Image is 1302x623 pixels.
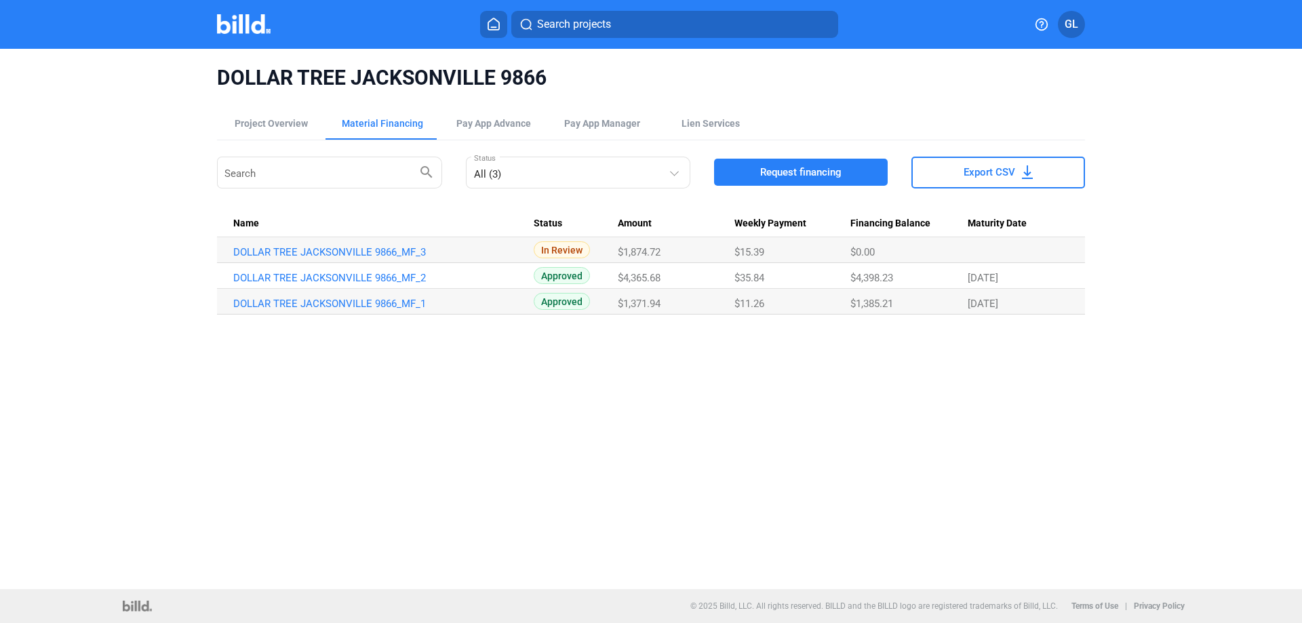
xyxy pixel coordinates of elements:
span: Approved [534,267,590,284]
p: © 2025 Billd, LLC. All rights reserved. BILLD and the BILLD logo are registered trademarks of Bil... [690,601,1058,611]
b: Terms of Use [1071,601,1118,611]
span: Pay App Manager [564,117,640,130]
span: Maturity Date [968,218,1027,230]
div: Pay App Advance [456,117,531,130]
span: [DATE] [968,272,998,284]
button: Search projects [511,11,838,38]
span: $35.84 [734,272,764,284]
div: Weekly Payment [734,218,851,230]
button: Export CSV [911,157,1085,188]
img: Billd Company Logo [217,14,271,34]
span: Approved [534,293,590,310]
a: DOLLAR TREE JACKSONVILLE 9866_MF_1 [233,298,534,310]
span: $11.26 [734,298,764,310]
span: $1,371.94 [618,298,660,310]
span: Request financing [760,165,842,179]
a: DOLLAR TREE JACKSONVILLE 9866_MF_2 [233,272,534,284]
span: $4,398.23 [850,272,893,284]
img: logo [123,601,152,611]
div: Status [534,218,618,230]
span: [DATE] [968,298,998,310]
div: Material Financing [342,117,423,130]
div: Amount [618,218,734,230]
div: Lien Services [682,117,740,130]
span: $15.39 [734,246,764,258]
div: Project Overview [235,117,308,130]
span: Name [233,218,259,230]
div: Maturity Date [968,218,1069,230]
span: $4,365.68 [618,272,660,284]
span: Amount [618,218,652,230]
span: Export CSV [964,165,1015,179]
button: GL [1058,11,1085,38]
span: $0.00 [850,246,875,258]
mat-select-trigger: All (3) [474,168,501,180]
span: $1,874.72 [618,246,660,258]
span: Financing Balance [850,218,930,230]
span: Weekly Payment [734,218,806,230]
a: DOLLAR TREE JACKSONVILLE 9866_MF_3 [233,246,534,258]
b: Privacy Policy [1134,601,1185,611]
span: In Review [534,241,590,258]
p: | [1125,601,1127,611]
span: Status [534,218,562,230]
span: $1,385.21 [850,298,893,310]
span: GL [1065,16,1078,33]
mat-icon: search [418,163,435,180]
span: DOLLAR TREE JACKSONVILLE 9866 [217,65,1085,91]
button: Request financing [714,159,888,186]
div: Financing Balance [850,218,967,230]
span: Search projects [537,16,611,33]
div: Name [233,218,534,230]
